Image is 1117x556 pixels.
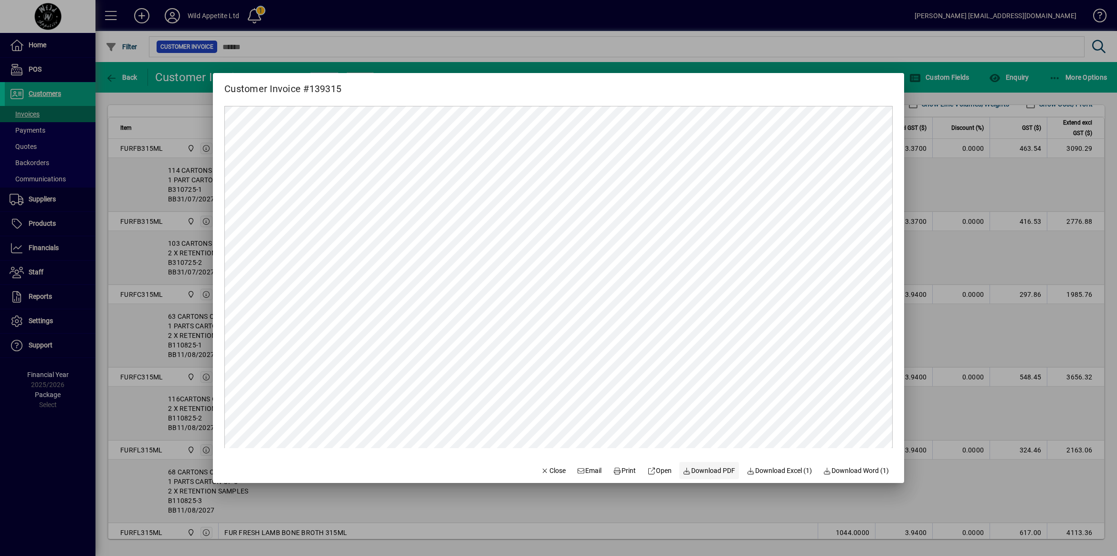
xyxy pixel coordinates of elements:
button: Email [573,462,606,479]
span: Email [577,466,602,476]
span: Open [647,466,672,476]
span: Close [541,466,566,476]
span: Download PDF [683,466,736,476]
a: Open [643,462,675,479]
button: Print [609,462,640,479]
span: Download Word (1) [823,466,889,476]
span: Download Excel (1) [747,466,812,476]
button: Download Excel (1) [743,462,816,479]
a: Download PDF [679,462,739,479]
button: Download Word (1) [820,462,893,479]
h2: Customer Invoice #139315 [213,73,353,96]
button: Close [537,462,569,479]
span: Print [613,466,636,476]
